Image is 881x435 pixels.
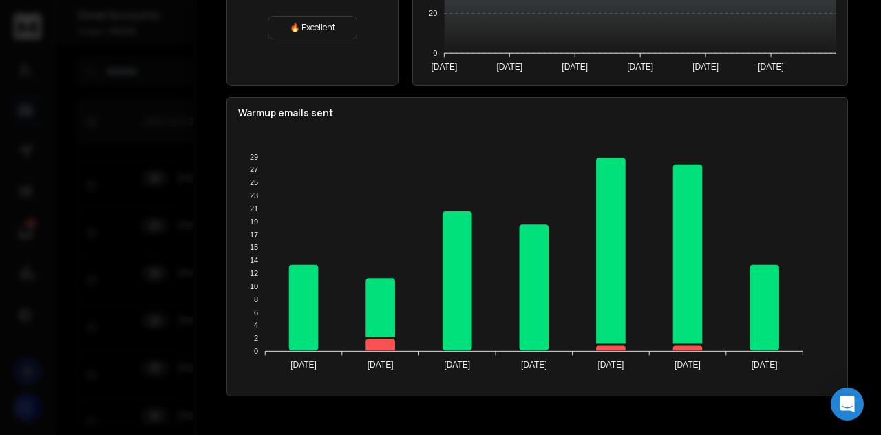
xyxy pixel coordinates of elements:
[250,165,258,173] tspan: 27
[250,178,258,187] tspan: 25
[431,62,457,72] tspan: [DATE]
[752,360,778,370] tspan: [DATE]
[521,360,547,370] tspan: [DATE]
[433,49,437,57] tspan: 0
[290,360,317,370] tspan: [DATE]
[758,62,784,72] tspan: [DATE]
[238,106,836,120] p: Warmup emails sent
[250,204,258,213] tspan: 21
[598,360,624,370] tspan: [DATE]
[250,256,258,264] tspan: 14
[429,9,437,17] tspan: 20
[496,62,522,72] tspan: [DATE]
[254,334,258,342] tspan: 2
[250,231,258,239] tspan: 17
[368,360,394,370] tspan: [DATE]
[250,243,258,251] tspan: 15
[692,62,719,72] tspan: [DATE]
[250,282,258,290] tspan: 10
[627,62,653,72] tspan: [DATE]
[254,321,258,329] tspan: 4
[444,360,470,370] tspan: [DATE]
[250,217,258,226] tspan: 19
[268,16,357,39] div: 🔥 Excellent
[250,191,258,200] tspan: 23
[254,295,258,304] tspan: 8
[254,347,258,355] tspan: 0
[254,308,258,317] tspan: 6
[562,62,588,72] tspan: [DATE]
[250,153,258,161] tspan: 29
[675,360,701,370] tspan: [DATE]
[831,388,864,421] div: Open Intercom Messenger
[250,269,258,277] tspan: 12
